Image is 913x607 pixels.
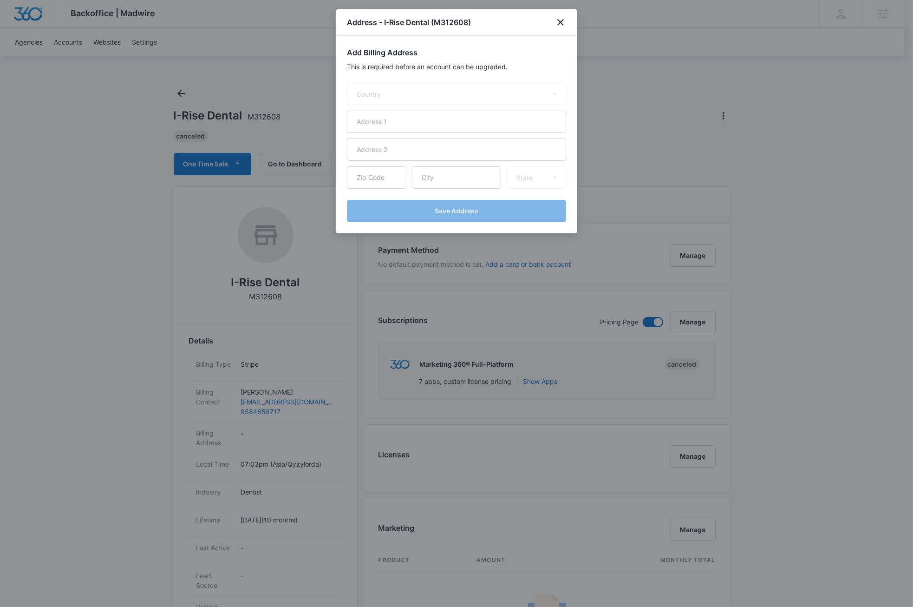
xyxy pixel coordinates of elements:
p: This is required before an account can be upgraded. [347,62,566,72]
input: Zip Code [347,166,406,189]
h1: Address - I-Rise Dental (M312608) [347,17,471,28]
input: City [412,166,501,189]
h2: Add Billing Address [347,47,566,58]
input: Address 1 [347,111,566,133]
input: Address 2 [347,139,566,161]
button: close [555,17,566,28]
